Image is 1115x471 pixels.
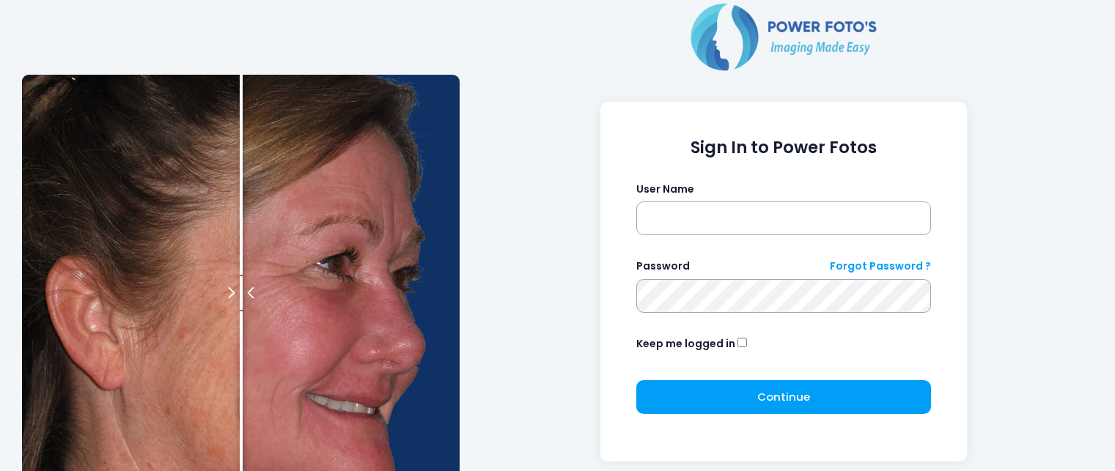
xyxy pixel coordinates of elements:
[636,182,694,197] label: User Name
[757,389,810,404] span: Continue
[636,380,932,414] button: Continue
[830,259,931,274] a: Forgot Password ?
[636,336,735,352] label: Keep me logged in
[636,259,690,274] label: Password
[636,138,932,157] h1: Sign In to Power Fotos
